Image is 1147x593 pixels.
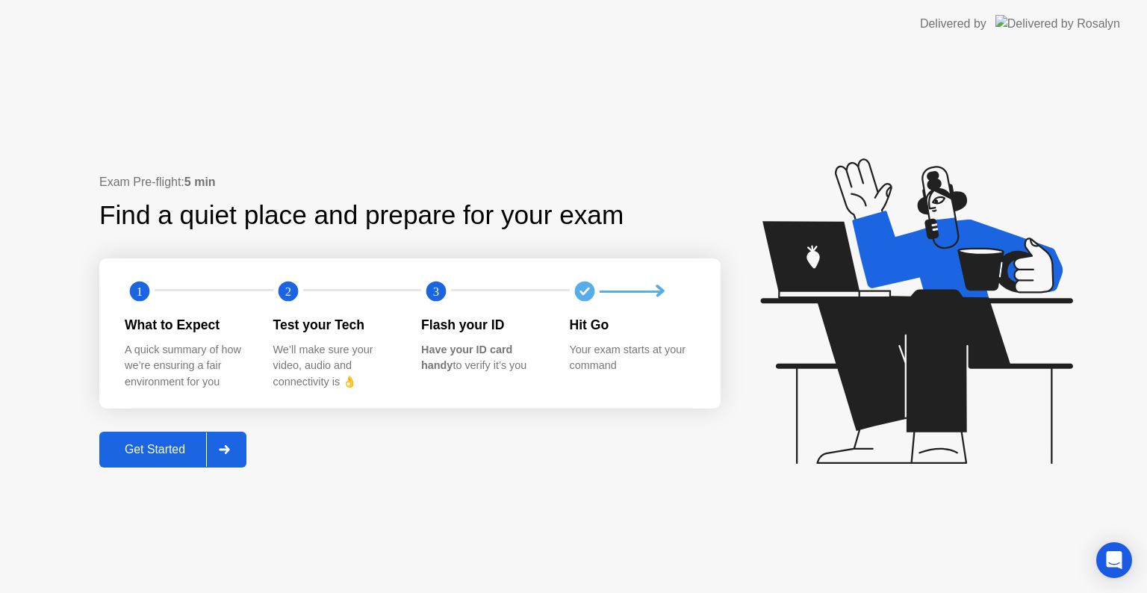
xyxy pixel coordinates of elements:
div: Open Intercom Messenger [1096,542,1132,578]
img: Delivered by Rosalyn [995,15,1120,32]
div: Your exam starts at your command [570,342,694,374]
div: Get Started [104,443,206,456]
b: 5 min [184,176,216,188]
text: 2 [285,285,290,299]
div: We’ll make sure your video, audio and connectivity is 👌 [273,342,398,391]
b: Have your ID card handy [421,344,512,372]
div: What to Expect [125,315,249,335]
button: Get Started [99,432,246,468]
div: A quick summary of how we’re ensuring a fair environment for you [125,342,249,391]
div: Exam Pre-flight: [99,173,721,191]
div: Delivered by [920,15,986,33]
div: Hit Go [570,315,694,335]
text: 3 [433,285,439,299]
div: Test your Tech [273,315,398,335]
text: 1 [137,285,143,299]
div: Flash your ID [421,315,546,335]
div: Find a quiet place and prepare for your exam [99,196,626,235]
div: to verify it’s you [421,342,546,374]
